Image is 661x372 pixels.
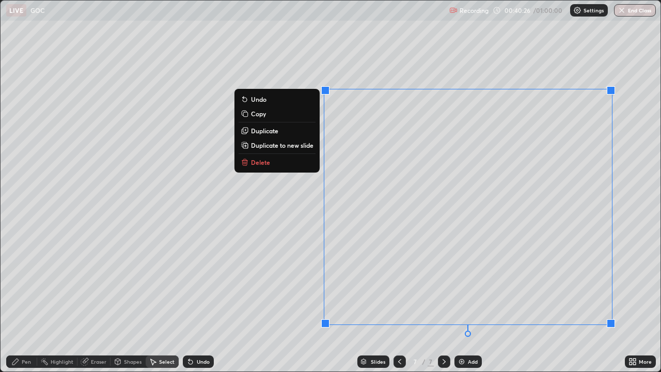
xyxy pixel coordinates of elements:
button: Duplicate [239,125,316,137]
button: Copy [239,107,316,120]
div: Eraser [91,359,106,364]
div: Add [468,359,478,364]
p: Copy [251,110,266,118]
div: More [639,359,652,364]
img: add-slide-button [458,358,466,366]
p: Settings [584,8,604,13]
button: Delete [239,156,316,168]
div: Highlight [51,359,73,364]
div: Shapes [124,359,141,364]
p: Duplicate [251,127,278,135]
button: Duplicate to new slide [239,139,316,151]
button: End Class [614,4,656,17]
div: Undo [197,359,210,364]
p: LIVE [9,6,23,14]
div: 7 [410,359,420,365]
img: recording.375f2c34.svg [449,6,458,14]
p: Undo [251,95,266,103]
img: class-settings-icons [573,6,581,14]
p: Delete [251,158,270,166]
div: / [422,359,426,365]
div: Select [159,359,175,364]
div: Slides [371,359,385,364]
p: Recording [460,7,489,14]
button: Undo [239,93,316,105]
p: Duplicate to new slide [251,141,313,149]
div: 7 [428,357,434,366]
div: Pen [22,359,31,364]
p: GOC [30,6,45,14]
img: end-class-cross [618,6,626,14]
